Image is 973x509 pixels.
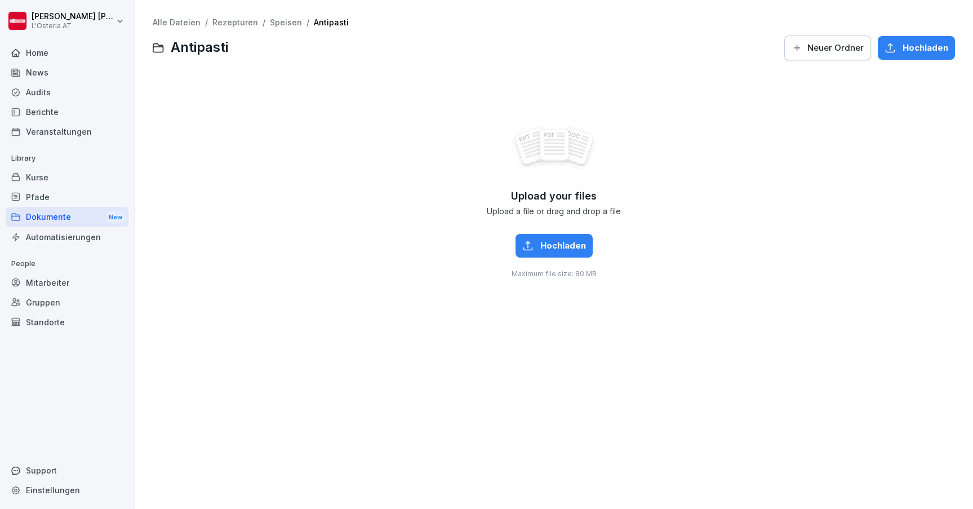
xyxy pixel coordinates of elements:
[212,17,258,27] a: Rezepturen
[153,17,201,27] a: Alle Dateien
[32,12,114,21] p: [PERSON_NAME] [PERSON_NAME]
[171,39,228,56] span: Antipasti
[487,207,621,216] span: Upload a file or drag and drop a file
[270,17,302,27] a: Speisen
[6,312,128,332] a: Standorte
[512,269,597,279] span: Maximum file size: 80 MB
[784,36,871,60] button: Neuer Ordner
[903,42,948,54] span: Hochladen
[6,122,128,141] a: Veranstaltungen
[314,17,349,27] a: Antipasti
[6,273,128,293] a: Mitarbeiter
[6,227,128,247] a: Automatisierungen
[6,43,128,63] a: Home
[106,211,125,224] div: New
[306,18,309,28] span: /
[32,22,114,30] p: L'Osteria AT
[6,167,128,187] a: Kurse
[6,82,128,102] a: Audits
[511,190,597,202] span: Upload your files
[6,63,128,82] a: News
[807,42,864,54] span: Neuer Ordner
[6,102,128,122] a: Berichte
[878,36,955,60] button: Hochladen
[263,18,265,28] span: /
[540,240,586,252] span: Hochladen
[6,187,128,207] a: Pfade
[6,149,128,167] p: Library
[516,234,593,258] button: Hochladen
[6,480,128,500] a: Einstellungen
[6,461,128,480] div: Support
[205,18,208,28] span: /
[6,255,128,273] p: People
[6,293,128,312] a: Gruppen
[6,207,128,228] a: DokumenteNew
[6,207,128,228] div: Dokumente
